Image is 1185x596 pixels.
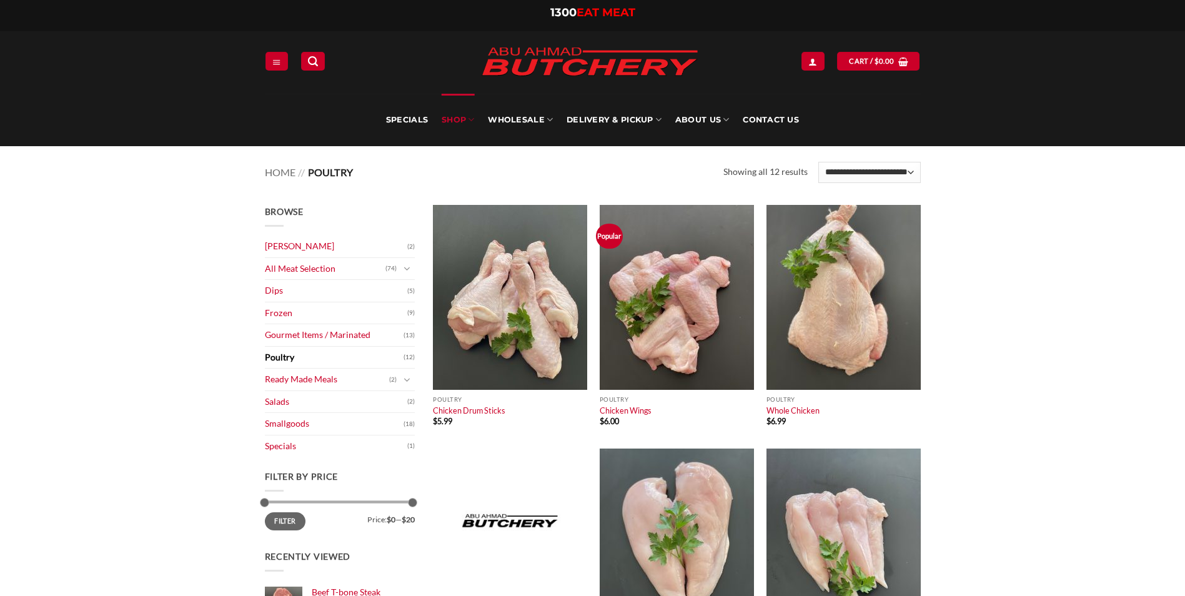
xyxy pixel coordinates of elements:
[265,52,288,70] a: Menu
[265,236,407,257] a: [PERSON_NAME]
[265,280,407,302] a: Dips
[404,326,415,345] span: (13)
[407,437,415,455] span: (1)
[265,435,407,457] a: Specials
[567,94,662,146] a: Delivery & Pickup
[433,205,587,390] img: Chicken Drum Sticks
[265,206,304,217] span: Browse
[577,6,635,19] span: EAT MEAT
[265,302,407,324] a: Frozen
[600,416,604,426] span: $
[766,416,771,426] span: $
[265,347,404,369] a: Poultry
[875,57,895,65] bdi: 0.00
[433,416,452,426] bdi: 5.99
[265,166,295,178] a: Home
[675,94,729,146] a: About Us
[801,52,824,70] a: Login
[550,6,635,19] a: 1300EAT MEAT
[849,56,894,67] span: Cart /
[404,415,415,434] span: (18)
[471,39,708,86] img: Abu Ahmad Butchery
[600,405,652,415] a: Chicken Wings
[298,166,305,178] span: //
[407,282,415,300] span: (5)
[386,94,428,146] a: Specials
[442,94,474,146] a: SHOP
[265,551,351,562] span: Recently Viewed
[600,396,754,403] p: Poultry
[265,413,404,435] a: Smallgoods
[301,52,325,70] a: Search
[400,262,415,276] button: Toggle
[550,6,577,19] span: 1300
[818,162,920,183] select: Shop order
[389,370,397,389] span: (2)
[265,512,415,524] div: Price: —
[407,237,415,256] span: (2)
[387,515,395,524] span: $0
[433,449,587,593] img: Placeholder
[265,391,407,413] a: Salads
[743,94,799,146] a: Contact Us
[402,515,415,524] span: $20
[837,52,920,70] a: View cart
[265,512,306,530] button: Filter
[308,166,353,178] span: Poultry
[600,416,619,426] bdi: 6.00
[400,373,415,387] button: Toggle
[875,56,879,67] span: $
[433,416,437,426] span: $
[766,416,786,426] bdi: 6.99
[265,258,385,280] a: All Meat Selection
[766,205,921,390] img: Whole Chicken
[265,369,389,390] a: Ready Made Meals
[766,405,820,415] a: Whole Chicken
[766,396,921,403] p: Poultry
[265,324,404,346] a: Gourmet Items / Marinated
[488,94,553,146] a: Wholesale
[433,396,587,403] p: Poultry
[265,471,339,482] span: Filter by price
[723,165,808,179] p: Showing all 12 results
[404,348,415,367] span: (12)
[407,392,415,411] span: (2)
[433,405,505,415] a: Chicken Drum Sticks
[600,205,754,390] img: Chicken Wings
[385,259,397,278] span: (74)
[407,304,415,322] span: (9)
